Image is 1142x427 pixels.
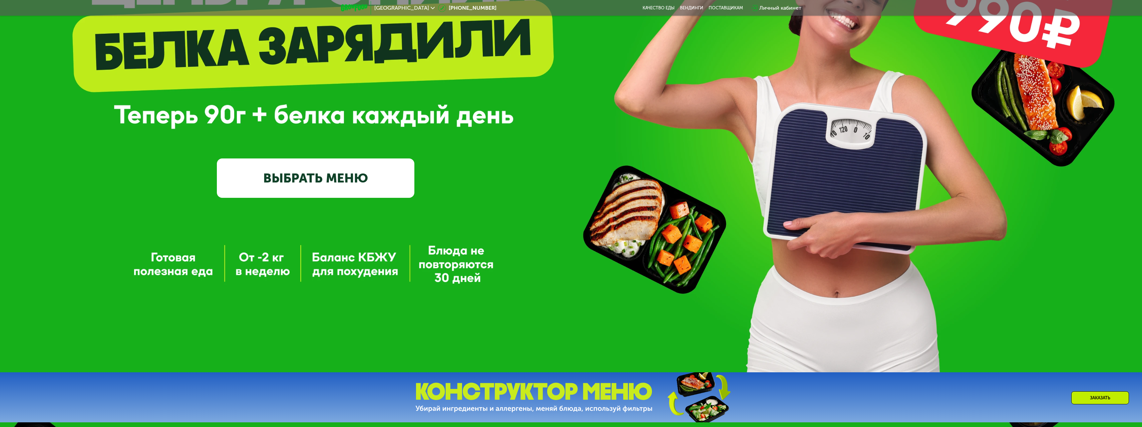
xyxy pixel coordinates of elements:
[1071,391,1129,404] div: Заказать
[374,5,429,11] span: [GEOGRAPHIC_DATA]
[709,5,743,11] div: поставщикам
[680,5,703,11] a: Вендинги
[759,4,801,12] div: Личный кабинет
[217,158,414,198] a: ВЫБРАТЬ МЕНЮ
[643,5,675,11] a: Качество еды
[438,4,496,12] a: [PHONE_NUMBER]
